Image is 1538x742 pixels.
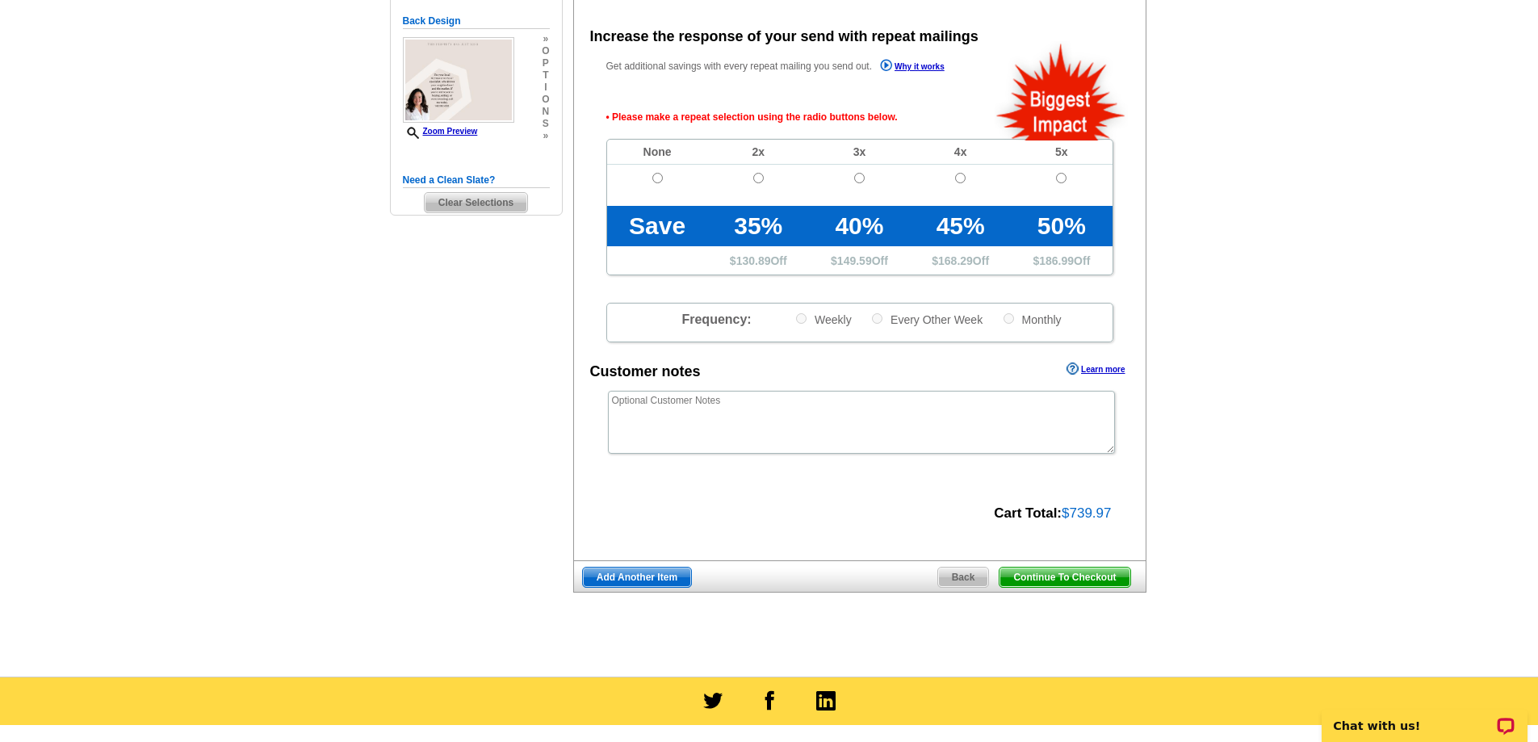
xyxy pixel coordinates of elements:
td: 4x [910,140,1011,165]
span: » [542,33,549,45]
p: Get additional savings with every repeat mailing you send out. [606,57,979,76]
div: Customer notes [590,361,701,383]
label: Weekly [794,312,852,327]
span: o [542,94,549,106]
label: Monthly [1002,312,1062,327]
td: $ Off [708,246,809,275]
span: i [542,82,549,94]
span: t [542,69,549,82]
span: 186.99 [1039,254,1074,267]
td: 5x [1011,140,1112,165]
td: Save [607,206,708,246]
span: p [542,57,549,69]
span: 168.29 [938,254,973,267]
td: 45% [910,206,1011,246]
span: Continue To Checkout [999,568,1129,587]
h5: Need a Clean Slate? [403,173,550,188]
span: 130.89 [736,254,771,267]
input: Every Other Week [872,313,882,324]
strong: Cart Total: [994,505,1062,521]
span: Frequency: [681,312,751,326]
td: None [607,140,708,165]
img: small-thumb.jpg [403,37,514,123]
span: » [542,130,549,142]
input: Weekly [796,313,807,324]
input: Monthly [1004,313,1014,324]
span: • Please make a repeat selection using the radio buttons below. [606,95,1113,139]
a: Zoom Preview [403,127,478,136]
a: Back [937,567,990,588]
h5: Back Design [403,14,550,29]
td: $ Off [910,246,1011,275]
span: Clear Selections [425,193,527,212]
iframe: LiveChat chat widget [1311,691,1538,742]
span: n [542,106,549,118]
span: Back [938,568,989,587]
td: $ Off [1011,246,1112,275]
span: Add Another Item [583,568,691,587]
td: 3x [809,140,910,165]
div: Increase the response of your send with repeat mailings [590,26,979,48]
td: 50% [1011,206,1112,246]
span: s [542,118,549,130]
img: biggestImpact.png [995,41,1128,140]
a: Learn more [1067,363,1125,375]
a: Why it works [880,59,945,76]
td: 2x [708,140,809,165]
td: 40% [809,206,910,246]
td: 35% [708,206,809,246]
span: o [542,45,549,57]
a: Add Another Item [582,567,692,588]
span: $739.97 [1062,505,1111,521]
span: 149.59 [837,254,872,267]
label: Every Other Week [870,312,983,327]
td: $ Off [809,246,910,275]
